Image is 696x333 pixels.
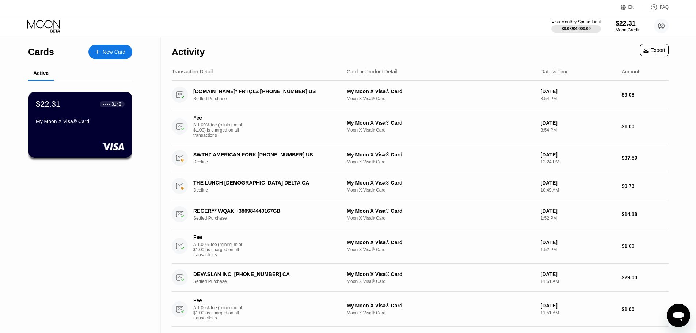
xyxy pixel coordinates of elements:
div: Settled Purchase [193,279,346,284]
div: Moon Credit [616,27,639,33]
div: [DATE] [541,208,616,214]
div: [DATE] [541,180,616,186]
div: $9.08 / $4,000.00 [562,26,591,31]
div: Date & Time [541,69,569,75]
div: [DATE] [541,271,616,277]
div: THE LUNCH [DEMOGRAPHIC_DATA] DELTA CA [193,180,335,186]
div: My Moon X Visa® Card [347,239,535,245]
div: $14.18 [621,211,669,217]
div: THE LUNCH [DEMOGRAPHIC_DATA] DELTA CADeclineMy Moon X Visa® CardMoon X Visa® Card[DATE]10:49 AM$0.73 [172,172,669,200]
div: ● ● ● ● [103,103,110,105]
div: Transaction Detail [172,69,213,75]
div: Decline [193,159,346,164]
div: Cards [28,47,54,57]
div: Settled Purchase [193,216,346,221]
div: $22.31 [616,20,639,27]
div: A 1.00% fee (minimum of $1.00) is charged on all transactions [193,305,248,321]
div: My Moon X Visa® Card [347,303,535,309]
div: Moon X Visa® Card [347,159,535,164]
div: 1:52 PM [541,247,616,252]
div: [DATE] [541,88,616,94]
div: Moon X Visa® Card [347,310,535,315]
div: EN [621,4,643,11]
div: Active [33,70,49,76]
div: [DATE] [541,120,616,126]
div: 3:54 PM [541,128,616,133]
div: FeeA 1.00% fee (minimum of $1.00) is charged on all transactionsMy Moon X Visa® CardMoon X Visa® ... [172,109,669,144]
div: Moon X Visa® Card [347,279,535,284]
div: 11:51 AM [541,279,616,284]
div: REGERY* WQAK +380984440167GBSettled PurchaseMy Moon X Visa® CardMoon X Visa® Card[DATE]1:52 PM$14.18 [172,200,669,228]
div: Fee [193,298,244,303]
div: EN [628,5,635,10]
div: Visa Monthly Spend Limit$9.08/$4,000.00 [551,19,601,33]
div: $29.00 [621,275,669,280]
div: New Card [103,49,125,55]
div: 12:24 PM [541,159,616,164]
div: [DATE] [541,152,616,158]
div: Card or Product Detail [347,69,398,75]
div: My Moon X Visa® Card [347,180,535,186]
div: 3:54 PM [541,96,616,101]
div: SWTHZ AMERICAN FORK [PHONE_NUMBER] US [193,152,335,158]
iframe: Button to launch messaging window [667,304,690,327]
div: My Moon X Visa® Card [347,120,535,126]
div: My Moon X Visa® Card [36,118,125,124]
div: Decline [193,188,346,193]
div: New Card [88,45,132,59]
div: $1.00 [621,306,669,312]
div: [DATE] [541,303,616,309]
div: Moon X Visa® Card [347,216,535,221]
div: Moon X Visa® Card [347,128,535,133]
div: REGERY* WQAK +380984440167GB [193,208,335,214]
div: $0.73 [621,183,669,189]
div: $1.00 [621,243,669,249]
div: [DOMAIN_NAME]* FRTQLZ [PHONE_NUMBER] US [193,88,335,94]
div: $37.59 [621,155,669,161]
div: Amount [621,69,639,75]
div: Fee [193,234,244,240]
div: DEVASLAN INC. [PHONE_NUMBER] CA [193,271,335,277]
div: 3142 [111,102,121,107]
div: Moon X Visa® Card [347,96,535,101]
div: Export [643,47,665,53]
div: Moon X Visa® Card [347,188,535,193]
div: $22.31 [36,99,60,109]
div: Moon X Visa® Card [347,247,535,252]
div: DEVASLAN INC. [PHONE_NUMBER] CASettled PurchaseMy Moon X Visa® CardMoon X Visa® Card[DATE]11:51 A... [172,264,669,292]
div: FAQ [660,5,669,10]
div: 10:49 AM [541,188,616,193]
div: 11:51 AM [541,310,616,315]
div: Visa Monthly Spend Limit [551,19,601,24]
div: My Moon X Visa® Card [347,88,535,94]
div: A 1.00% fee (minimum of $1.00) is charged on all transactions [193,242,248,257]
div: FAQ [643,4,669,11]
div: FeeA 1.00% fee (minimum of $1.00) is charged on all transactionsMy Moon X Visa® CardMoon X Visa® ... [172,228,669,264]
div: Settled Purchase [193,96,346,101]
div: $9.08 [621,92,669,98]
div: $22.31● ● ● ●3142My Moon X Visa® Card [28,92,132,158]
div: Activity [172,47,205,57]
div: SWTHZ AMERICAN FORK [PHONE_NUMBER] USDeclineMy Moon X Visa® CardMoon X Visa® Card[DATE]12:24 PM$3... [172,144,669,172]
div: FeeA 1.00% fee (minimum of $1.00) is charged on all transactionsMy Moon X Visa® CardMoon X Visa® ... [172,292,669,327]
div: Fee [193,115,244,121]
div: $22.31Moon Credit [616,20,639,33]
div: 1:52 PM [541,216,616,221]
div: My Moon X Visa® Card [347,271,535,277]
div: [DATE] [541,239,616,245]
div: My Moon X Visa® Card [347,152,535,158]
div: $1.00 [621,124,669,129]
div: A 1.00% fee (minimum of $1.00) is charged on all transactions [193,122,248,138]
div: My Moon X Visa® Card [347,208,535,214]
div: [DOMAIN_NAME]* FRTQLZ [PHONE_NUMBER] USSettled PurchaseMy Moon X Visa® CardMoon X Visa® Card[DATE... [172,81,669,109]
div: Export [640,44,669,56]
